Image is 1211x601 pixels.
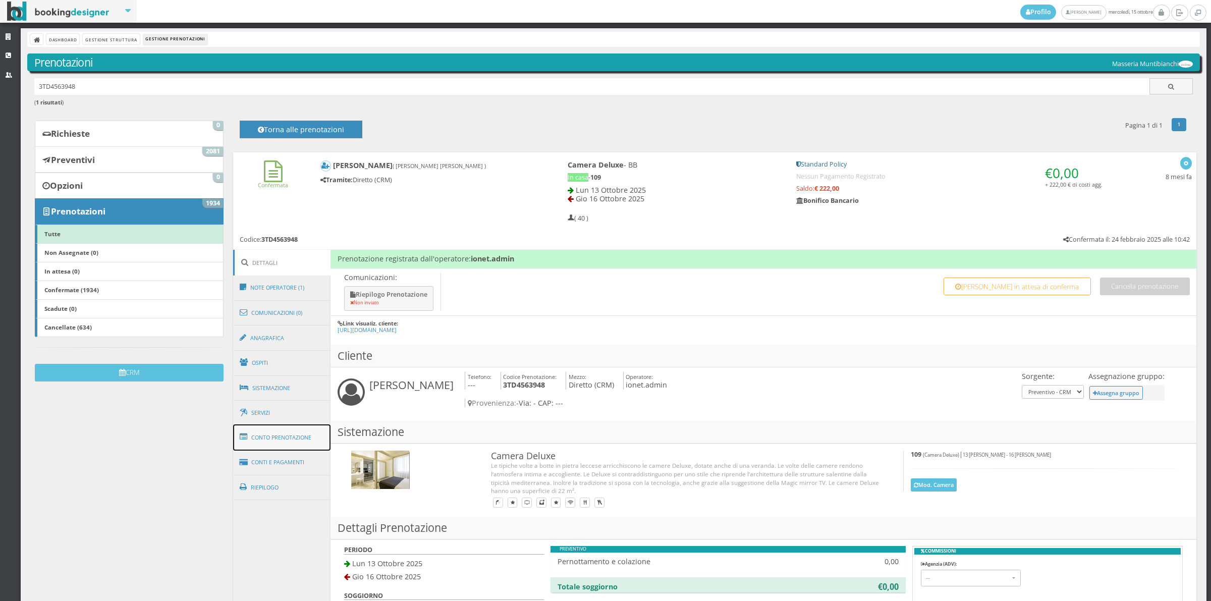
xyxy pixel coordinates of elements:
b: Cancellate (634) [44,323,92,331]
h3: Prenotazioni [34,56,1193,69]
label: Agenzia (ADV): [921,561,957,568]
span: In casa [568,173,588,182]
h3: [PERSON_NAME] [369,378,454,392]
h5: Nessun Pagamento Registrato [796,173,1103,180]
h3: Cliente [331,345,1196,367]
b: Tutte [44,230,61,238]
b: Bonifico Bancario [796,196,859,205]
small: Telefono: [468,373,491,380]
span: € [1045,164,1079,182]
h3: Camera Deluxe [491,451,883,462]
button: Riepilogo Prenotazione Non inviato [344,286,433,311]
b: 1 risultati [36,98,62,106]
a: [PERSON_NAME] [1061,5,1106,20]
b: COMMISSIONI [914,548,1181,555]
span: Lun 13 Ottobre 2025 [576,185,646,195]
b: ionet.admin [471,254,514,263]
button: Assegna gruppo [1089,386,1143,400]
b: 3TD4563948 [503,380,545,390]
img: 56db488bc92111ef969d06d5a9c234c7.png [1179,61,1193,68]
img: c80f1c18c92511efafb7068959282703.jpg [351,451,409,489]
h6: ( ) [34,99,1193,106]
span: 1934 [202,199,223,208]
small: (Camera Deluxe) [923,452,959,458]
h5: Confermata il: 24 febbraio 2025 alle 10:42 [1063,236,1190,243]
h5: | [911,451,1176,458]
h5: Saldo: [796,185,1103,192]
b: € [878,581,883,592]
h5: Codice: [240,236,298,243]
small: Codice Prenotazione: [503,373,557,380]
a: Conti e Pagamenti [233,450,331,475]
a: Cancellate (634) [35,318,224,337]
span: Gio 16 Ottobre 2025 [352,572,421,581]
h4: ionet.admin [623,372,668,390]
span: -- [926,574,1009,583]
b: [PERSON_NAME] [333,160,486,170]
button: CRM [35,364,224,381]
a: Non Assegnate (0) [35,243,224,262]
a: Ospiti [233,350,331,376]
p: Comunicazioni: [344,273,435,282]
h3: Sistemazione [331,421,1196,444]
a: In attesa (0) [35,262,224,281]
a: Comunicazioni (0) [233,300,331,326]
h4: 0,00 [823,557,899,566]
b: Prenotazioni [51,205,105,217]
b: Confermate (1934) [44,286,99,294]
b: Tramite: [320,176,353,184]
h4: Torna alle prenotazioni [251,125,351,141]
span: 0 [213,173,223,182]
small: Operatore: [626,373,653,380]
b: SOGGIORNO [344,591,383,600]
h5: ( 40 ) [568,214,588,222]
div: PREVENTIVO [551,546,906,553]
button: Torna alle prenotazioni [240,121,362,138]
a: Richieste 0 [35,121,224,147]
li: Gestione Prenotazioni [143,34,207,45]
span: Via: [519,398,531,408]
a: Riepilogo [233,474,331,501]
b: Link visualiz. cliente: [343,319,398,327]
a: Dashboard [46,34,79,44]
a: Preventivi 2081 [35,146,224,173]
b: Camera Deluxe [568,160,624,170]
span: Provenienza: [468,398,516,408]
a: Gestione Struttura [83,34,139,44]
span: mercoledì, 15 ottobre [1020,5,1153,20]
small: Non inviato [350,299,379,306]
b: 0,00 [883,581,899,592]
b: 3TD4563948 [261,235,298,244]
h5: 8 mesi fa [1166,173,1192,181]
button: Mod. Camera [911,478,957,491]
strong: € 222,00 [814,184,839,193]
button: [PERSON_NAME] in attesa di conferma [944,278,1091,295]
h5: Masseria Muntibianchi [1112,60,1193,68]
img: BookingDesigner.com [7,2,109,21]
h4: - BB [568,160,783,169]
a: Conto Prenotazione [233,424,331,451]
span: - CAP: --- [533,398,563,408]
span: Lun 13 Ottobre 2025 [352,559,422,568]
h5: - [568,174,783,181]
h5: Standard Policy [796,160,1103,168]
div: Le tipiche volte a botte in pietra leccese arricchiscono le camere Deluxe, dotate anche di una ve... [491,461,883,495]
a: Dettagli [233,250,331,276]
h4: Pernottamento e colazione [558,557,810,566]
a: Scadute (0) [35,299,224,318]
a: Profilo [1020,5,1057,20]
b: 109 [590,173,601,182]
a: Confermata [258,173,288,189]
b: Opzioni [50,180,83,191]
a: Opzioni 0 [35,173,224,199]
span: 0 [213,121,223,130]
h4: Prenotazione registrata dall'operatore: [331,250,1196,268]
b: In attesa (0) [44,267,80,275]
h4: --- [465,372,491,390]
b: Non Assegnate (0) [44,248,98,256]
a: Confermate (1934) [35,281,224,300]
h4: Diretto (CRM) [566,372,614,390]
button: Cancella prenotazione [1100,278,1190,295]
b: Totale soggiorno [558,582,618,591]
h4: Assegnazione gruppo: [1088,372,1165,380]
